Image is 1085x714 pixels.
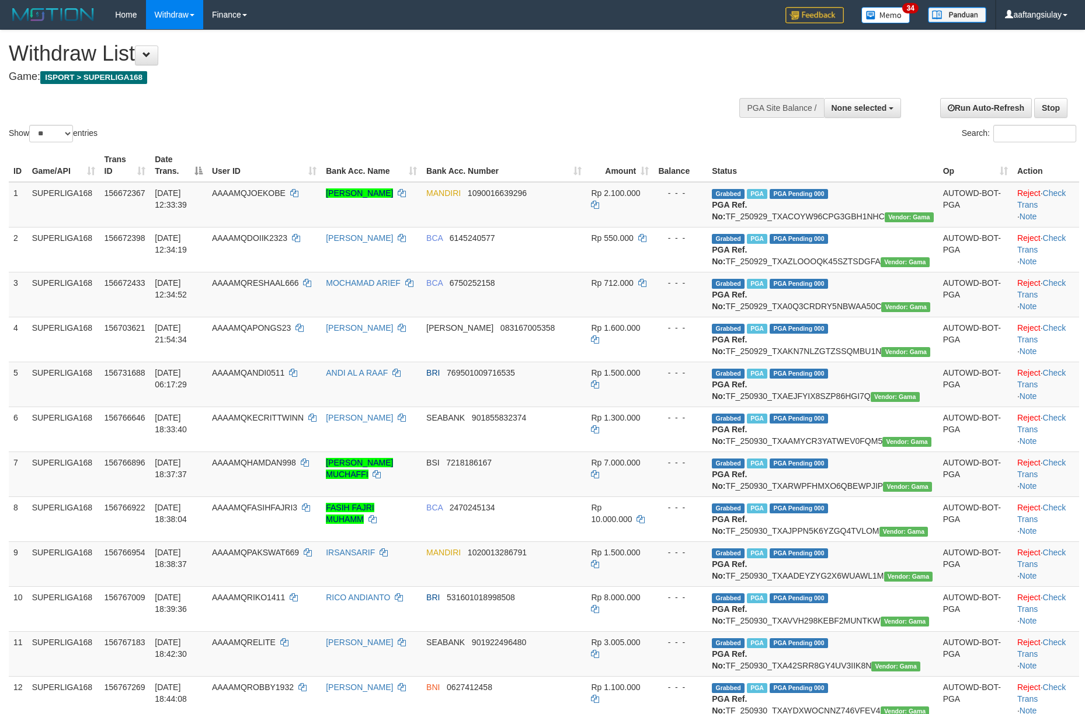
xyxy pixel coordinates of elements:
[326,593,390,602] a: RICO ANDIANTO
[155,413,187,434] span: [DATE] 18:33:40
[1017,682,1066,703] a: Check Trans
[9,586,27,631] td: 10
[9,407,27,452] td: 6
[155,368,187,389] span: [DATE] 06:17:29
[591,638,640,647] span: Rp 3.005.000
[770,683,828,693] span: PGA Pending
[884,572,933,582] span: Vendor URL: https://trx31.1velocity.biz
[881,302,930,312] span: Vendor URL: https://trx31.1velocity.biz
[739,98,823,118] div: PGA Site Balance /
[861,7,910,23] img: Button%20Memo.svg
[9,71,712,83] h4: Game:
[747,324,767,334] span: Marked by aafchhiseyha
[707,149,938,182] th: Status
[155,548,187,569] span: [DATE] 18:38:37
[1017,233,1041,243] a: Reject
[770,459,828,468] span: PGA Pending
[207,149,321,182] th: User ID: activate to sort column ascending
[105,548,145,557] span: 156766954
[9,149,27,182] th: ID
[150,149,207,182] th: Date Trans.: activate to sort column descending
[1013,182,1079,228] td: · ·
[212,593,285,602] span: AAAAMQRIKO1411
[928,7,986,23] img: panduan.png
[426,323,493,332] span: [PERSON_NAME]
[450,233,495,243] span: Copy 6145240577 to clipboard
[712,548,745,558] span: Grabbed
[1020,661,1037,670] a: Note
[770,369,828,379] span: PGA Pending
[212,638,276,647] span: AAAAMQRELITE
[591,188,640,198] span: Rp 2.100.000
[938,362,1013,407] td: AUTOWD-BOT-PGA
[591,548,640,557] span: Rp 1.500.000
[1017,368,1041,377] a: Reject
[155,593,187,614] span: [DATE] 18:39:36
[426,413,465,422] span: SEABANK
[712,459,745,468] span: Grabbed
[426,368,440,377] span: BRI
[1020,212,1037,221] a: Note
[1013,149,1079,182] th: Action
[9,125,98,142] label: Show entries
[468,188,527,198] span: Copy 1090016639296 to clipboard
[707,227,938,272] td: TF_250929_TXAZLOOOQK45SZTSDGFA
[1020,302,1037,311] a: Note
[1017,413,1066,434] a: Check Trans
[155,323,187,344] span: [DATE] 21:54:34
[9,42,712,65] h1: Withdraw List
[591,233,633,243] span: Rp 550.000
[962,125,1076,142] label: Search:
[155,638,187,659] span: [DATE] 18:42:30
[27,317,100,362] td: SUPERLIGA168
[658,322,703,334] div: - - -
[155,503,187,524] span: [DATE] 18:38:04
[426,503,443,512] span: BCA
[653,149,707,182] th: Balance
[1020,481,1037,491] a: Note
[105,323,145,332] span: 156703621
[100,149,151,182] th: Trans ID: activate to sort column ascending
[1020,571,1037,580] a: Note
[586,149,653,182] th: Amount: activate to sort column ascending
[770,638,828,648] span: PGA Pending
[27,541,100,586] td: SUPERLIGA168
[707,272,938,317] td: TF_250929_TXA0Q3CRDRY5NBWAA50C
[105,682,145,692] span: 156767269
[591,503,632,524] span: Rp 10.000.000
[105,413,145,422] span: 156766646
[881,257,930,267] span: Vendor URL: https://trx31.1velocity.biz
[1020,436,1037,446] a: Note
[885,212,934,222] span: Vendor URL: https://trx31.1velocity.biz
[422,149,586,182] th: Bank Acc. Number: activate to sort column ascending
[1017,503,1066,524] a: Check Trans
[658,547,703,558] div: - - -
[712,593,745,603] span: Grabbed
[1017,548,1066,569] a: Check Trans
[658,277,703,289] div: - - -
[326,413,393,422] a: [PERSON_NAME]
[1013,272,1079,317] td: · ·
[27,149,100,182] th: Game/API: activate to sort column ascending
[1017,593,1041,602] a: Reject
[326,323,393,332] a: [PERSON_NAME]
[212,503,297,512] span: AAAAMQFASIHFAJRI3
[712,514,747,535] b: PGA Ref. No:
[712,369,745,379] span: Grabbed
[747,503,767,513] span: Marked by aafsoumeymey
[27,631,100,676] td: SUPERLIGA168
[712,414,745,423] span: Grabbed
[938,631,1013,676] td: AUTOWD-BOT-PGA
[712,683,745,693] span: Grabbed
[326,638,393,647] a: [PERSON_NAME]
[426,682,440,692] span: BNI
[212,368,285,377] span: AAAAMQANDI0511
[712,638,745,648] span: Grabbed
[1013,496,1079,541] td: · ·
[747,189,767,199] span: Marked by aafsengchandara
[879,527,928,537] span: Vendor URL: https://trx31.1velocity.biz
[658,636,703,648] div: - - -
[658,232,703,244] div: - - -
[712,425,747,446] b: PGA Ref. No:
[27,362,100,407] td: SUPERLIGA168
